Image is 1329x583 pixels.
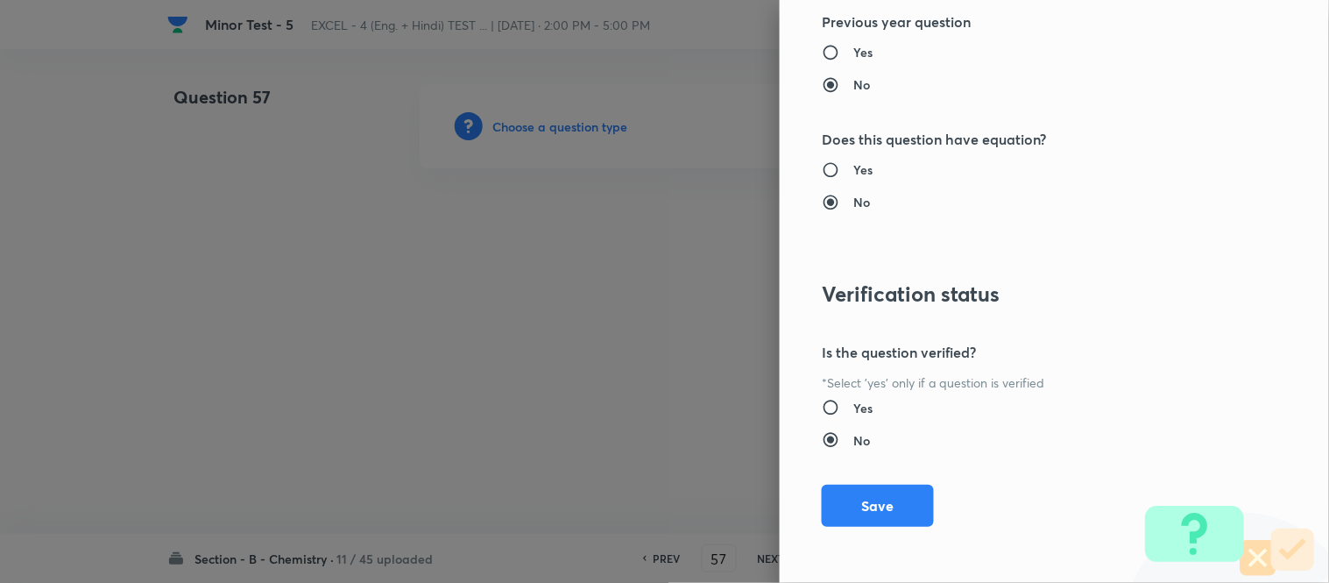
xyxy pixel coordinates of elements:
p: *Select 'yes' only if a question is verified [822,373,1228,392]
h5: Previous year question [822,11,1228,32]
h6: No [853,75,870,94]
h6: No [853,193,870,211]
h5: Does this question have equation? [822,129,1228,150]
h6: Yes [853,399,873,417]
h6: Yes [853,43,873,61]
h3: Verification status [822,281,1228,307]
h6: Yes [853,160,873,179]
h5: Is the question verified? [822,342,1228,363]
button: Save [822,485,934,527]
h6: No [853,431,870,450]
